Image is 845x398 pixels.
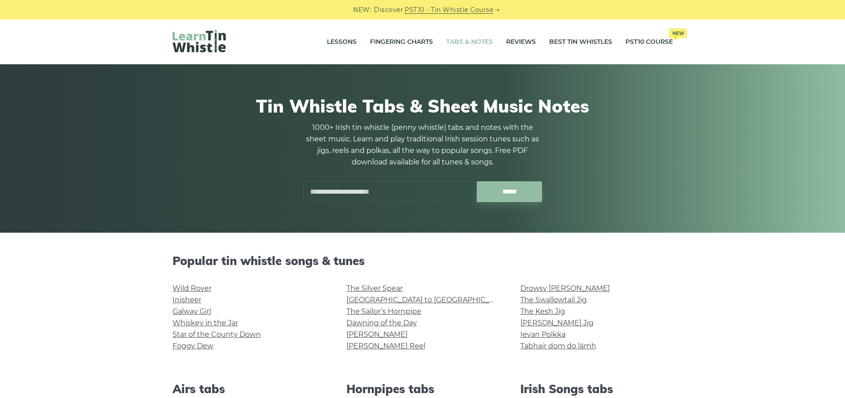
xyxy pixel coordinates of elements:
a: The Swallowtail Jig [520,296,587,304]
a: Galway Girl [173,307,211,316]
a: Drowsy [PERSON_NAME] [520,284,610,293]
a: PST10 CourseNew [625,31,673,53]
a: Fingering Charts [370,31,433,53]
a: Inisheer [173,296,201,304]
a: Lessons [327,31,357,53]
a: The Silver Spear [346,284,403,293]
a: Whiskey in the Jar [173,319,238,327]
h2: Hornpipes tabs [346,382,499,396]
h2: Airs tabs [173,382,325,396]
a: [GEOGRAPHIC_DATA] to [GEOGRAPHIC_DATA] [346,296,510,304]
a: [PERSON_NAME] Jig [520,319,593,327]
h1: Tin Whistle Tabs & Sheet Music Notes [173,95,673,117]
p: 1000+ Irish tin whistle (penny whistle) tabs and notes with the sheet music. Learn and play tradi... [303,122,542,168]
a: [PERSON_NAME] Reel [346,342,425,350]
a: Ievan Polkka [520,330,566,339]
a: Foggy Dew [173,342,213,350]
a: Tabhair dom do lámh [520,342,596,350]
a: Star of the County Down [173,330,261,339]
a: Reviews [506,31,536,53]
h2: Irish Songs tabs [520,382,673,396]
a: The Kesh Jig [520,307,565,316]
a: Tabs & Notes [446,31,493,53]
a: Dawning of the Day [346,319,417,327]
a: The Sailor’s Hornpipe [346,307,421,316]
img: LearnTinWhistle.com [173,30,226,52]
span: New [669,28,687,38]
a: Best Tin Whistles [549,31,612,53]
h2: Popular tin whistle songs & tunes [173,254,673,268]
a: Wild Rover [173,284,212,293]
a: [PERSON_NAME] [346,330,408,339]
